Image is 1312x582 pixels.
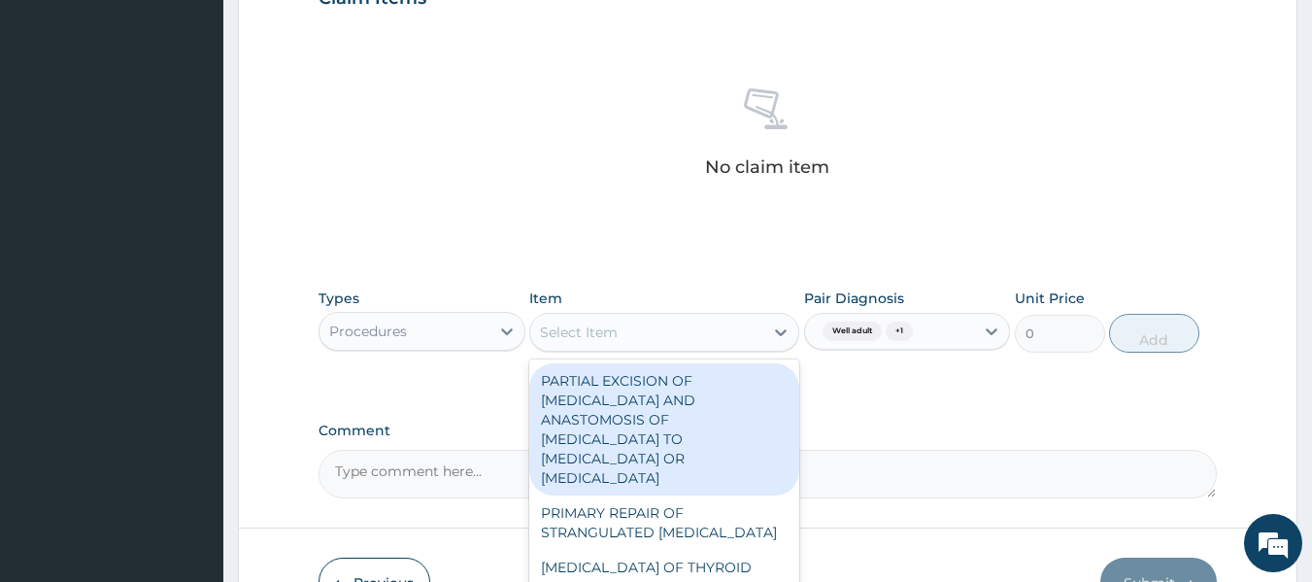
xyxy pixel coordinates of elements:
[529,363,799,496] div: PARTIAL EXCISION OF [MEDICAL_DATA] AND ANASTOMOSIS OF [MEDICAL_DATA] TO [MEDICAL_DATA] OR [MEDICA...
[529,289,562,308] label: Item
[886,322,913,341] span: + 1
[1109,314,1199,353] button: Add
[329,322,407,341] div: Procedures
[540,323,618,342] div: Select Item
[319,291,359,307] label: Types
[36,97,79,146] img: d_794563401_company_1708531726252_794563401
[705,157,829,177] p: No claim item
[529,496,799,550] div: PRIMARY REPAIR OF STRANGULATED [MEDICAL_DATA]
[823,322,882,341] span: Well adult
[319,423,1218,439] label: Comment
[319,10,365,56] div: Minimize live chat window
[1015,289,1085,308] label: Unit Price
[113,170,268,366] span: We're online!
[10,381,370,449] textarea: Type your message and hit 'Enter'
[804,289,904,308] label: Pair Diagnosis
[101,109,326,134] div: Chat with us now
